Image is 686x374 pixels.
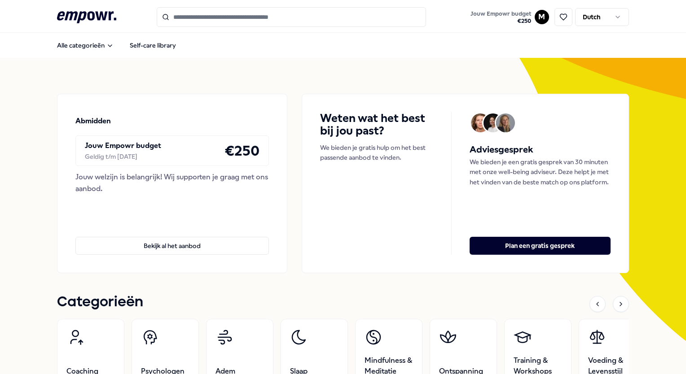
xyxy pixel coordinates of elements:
[535,10,549,24] button: M
[57,291,143,313] h1: Categorieën
[320,112,433,137] h4: Weten wat het best bij jou past?
[320,143,433,163] p: We bieden je gratis hulp om het best passende aanbod te vinden.
[471,10,531,17] span: Jouw Empowr budget
[85,140,161,152] p: Jouw Empowr budget
[467,8,535,26] a: Jouw Empowr budget€250
[470,143,611,157] h5: Adviesgesprek
[75,237,269,255] button: Bekijk al het aanbod
[471,113,490,132] img: Avatar
[224,139,259,162] h4: € 250
[470,237,611,255] button: Plan een gratis gesprek
[75,115,111,127] p: Abmidden
[470,157,611,187] p: We bieden je een gratis gesprek van 30 minuten met onze well-being adviseur. Deze helpt je met he...
[85,152,161,161] div: Geldig t/m [DATE]
[496,113,515,132] img: Avatar
[157,7,426,27] input: Search for products, categories or subcategories
[50,36,121,54] button: Alle categorieën
[75,171,269,194] div: Jouw welzijn is belangrijk! Wij supporten je graag met ons aanbod.
[484,113,502,132] img: Avatar
[75,222,269,255] a: Bekijk al het aanbod
[50,36,183,54] nav: Main
[123,36,183,54] a: Self-care library
[471,17,531,25] span: € 250
[469,9,533,26] button: Jouw Empowr budget€250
